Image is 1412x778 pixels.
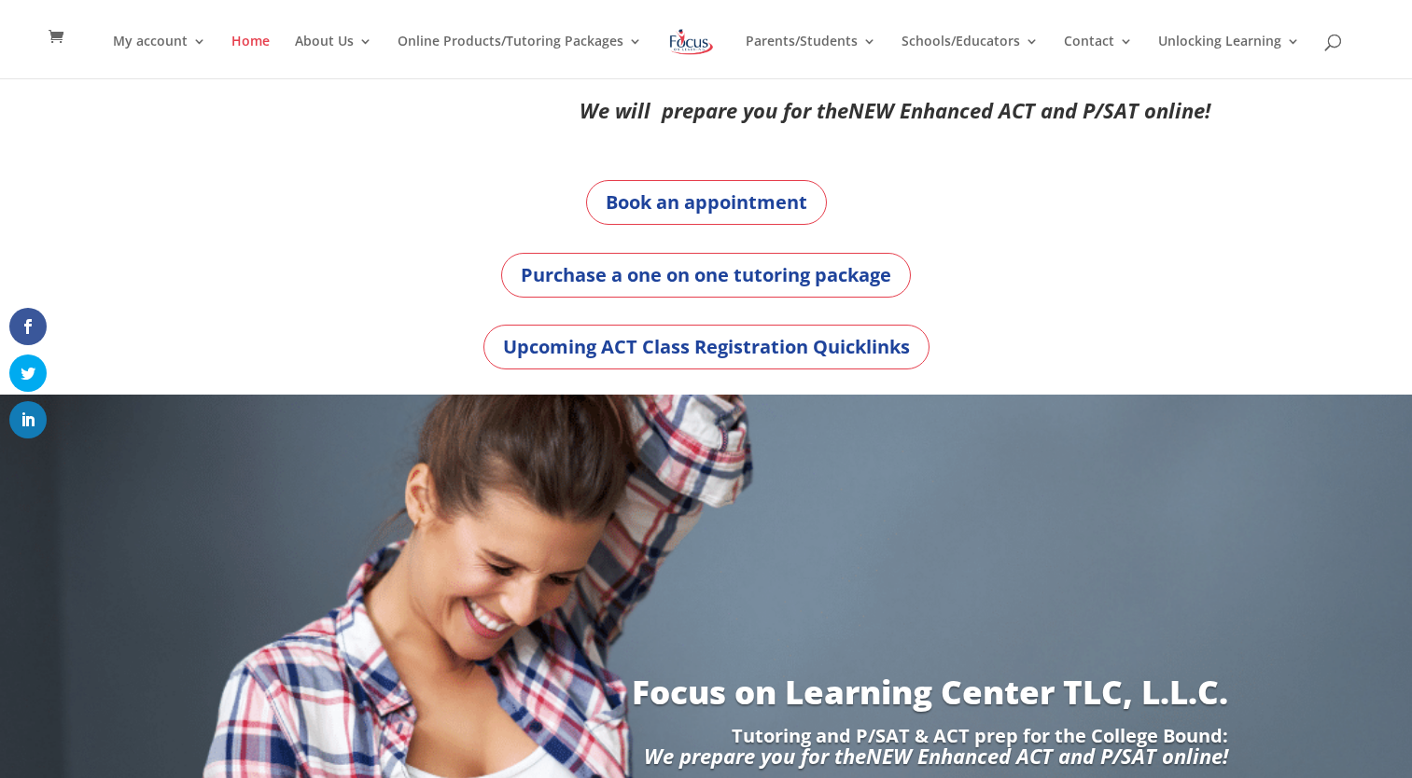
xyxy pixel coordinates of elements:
[848,96,1210,124] em: NEW Enhanced ACT and P/SAT online!
[902,35,1039,78] a: Schools/Educators
[586,180,827,225] a: Book an appointment
[295,35,372,78] a: About Us
[580,96,848,124] em: We will prepare you for the
[746,35,876,78] a: Parents/Students
[667,25,716,59] img: Focus on Learning
[113,35,206,78] a: My account
[184,727,1227,745] p: Tutoring and P/SAT & ACT prep for the College Bound:
[632,670,1228,714] a: Focus on Learning Center TLC, L.L.C.
[1158,35,1300,78] a: Unlocking Learning
[1064,35,1133,78] a: Contact
[644,742,866,770] em: We prepare you for the
[483,325,930,369] a: Upcoming ACT Class Registration Quicklinks
[231,35,270,78] a: Home
[866,742,1228,770] em: NEW Enhanced ACT and P/SAT online!
[398,35,642,78] a: Online Products/Tutoring Packages
[501,253,911,298] a: Purchase a one on one tutoring package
